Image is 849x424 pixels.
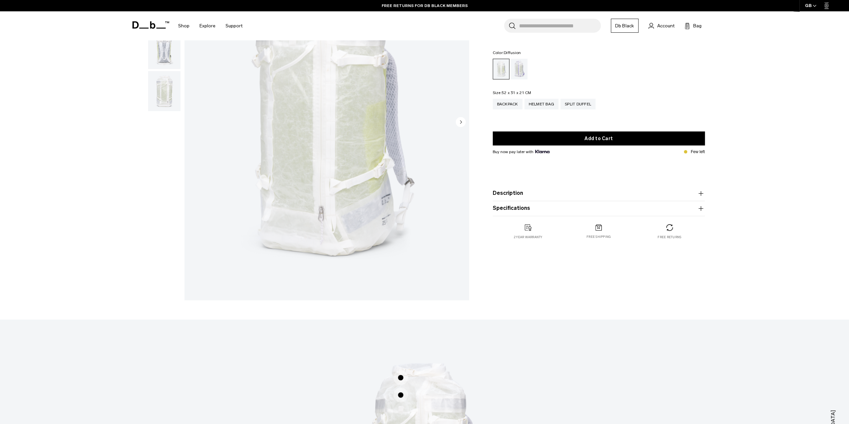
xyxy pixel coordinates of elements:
[658,235,681,240] p: Free returns
[493,189,705,197] button: Description
[611,19,639,33] a: Db Black
[493,204,705,213] button: Specifications
[685,22,702,30] button: Bag
[148,29,180,69] img: Weigh Lighter Backpack 25L Diffusion
[511,59,527,79] a: Aurora
[148,29,181,70] button: Weigh Lighter Backpack 25L Diffusion
[173,11,248,40] nav: Main Navigation
[657,22,675,29] span: Account
[382,3,468,9] a: FREE RETURNS FOR DB BLACK MEMBERS
[691,149,705,155] p: Few left
[493,51,521,55] legend: Color:
[504,50,521,55] span: Diffusion
[148,71,181,111] button: Weigh Lighter Backpack 25L Diffusion
[560,99,595,109] a: Split Duffel
[493,59,509,79] a: Diffusion
[535,150,549,153] img: {"height" => 20, "alt" => "Klarna"}
[502,90,531,95] span: 52 x 31 x 21 CM
[199,14,216,38] a: Explore
[226,14,243,38] a: Support
[649,22,675,30] a: Account
[493,149,549,155] span: Buy now pay later with
[148,71,180,111] img: Weigh Lighter Backpack 25L Diffusion
[524,99,559,109] a: Helmet Bag
[178,14,189,38] a: Shop
[514,235,542,240] p: 2 year warranty
[456,117,466,128] button: Next slide
[693,22,702,29] span: Bag
[493,99,522,109] a: Backpack
[586,235,611,239] p: Free shipping
[493,91,531,95] legend: Size:
[493,131,705,145] button: Add to Cart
